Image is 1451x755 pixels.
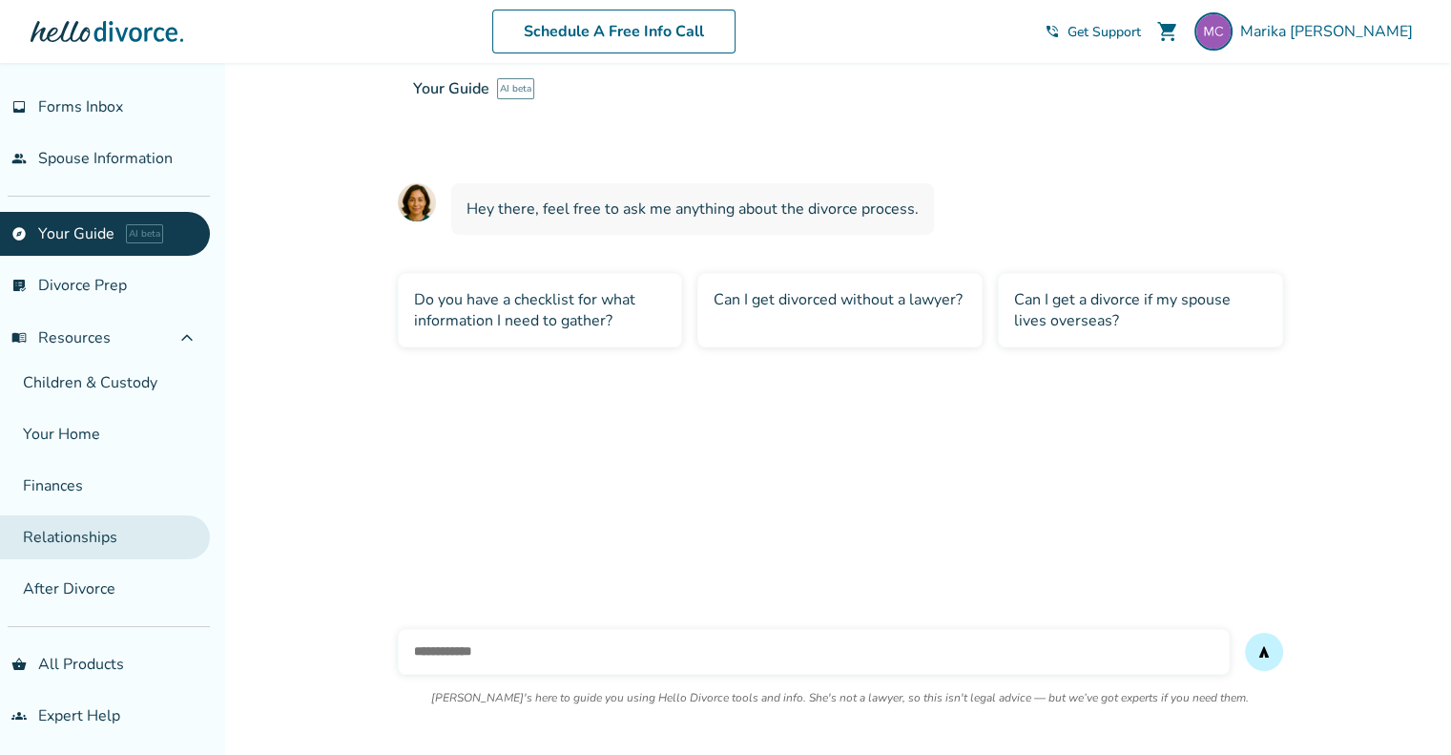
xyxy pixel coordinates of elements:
[126,224,163,243] span: AI beta
[1194,12,1233,51] img: marika.cannon@gmail.com
[11,278,27,293] span: list_alt_check
[398,273,683,347] div: Do you have a checklist for what information I need to gather?
[431,690,1249,705] p: [PERSON_NAME]'s here to guide you using Hello Divorce tools and info. She's not a lawyer, so this...
[11,708,27,724] span: groups
[1245,633,1283,671] button: send
[1045,24,1060,39] span: phone_in_talk
[998,273,1283,347] div: Can I get a divorce if my spouse lives overseas?
[176,326,198,349] span: expand_less
[11,226,27,241] span: explore
[11,151,27,166] span: people
[697,273,983,347] div: Can I get divorced without a lawyer?
[1256,644,1272,660] span: send
[11,330,27,346] span: menu_book
[492,10,736,53] a: Schedule A Free Info Call
[11,99,27,115] span: inbox
[11,657,27,672] span: shopping_basket
[1068,23,1141,41] span: Get Support
[497,78,534,99] span: AI beta
[413,78,489,99] span: Your Guide
[1356,663,1451,755] iframe: Chat Widget
[466,199,919,220] span: Hey there, feel free to ask me anything about the divorce process.
[1156,20,1179,43] span: shopping_cart
[1240,21,1420,42] span: Marika [PERSON_NAME]
[38,96,123,117] span: Forms Inbox
[11,327,111,348] span: Resources
[1045,23,1141,41] a: phone_in_talkGet Support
